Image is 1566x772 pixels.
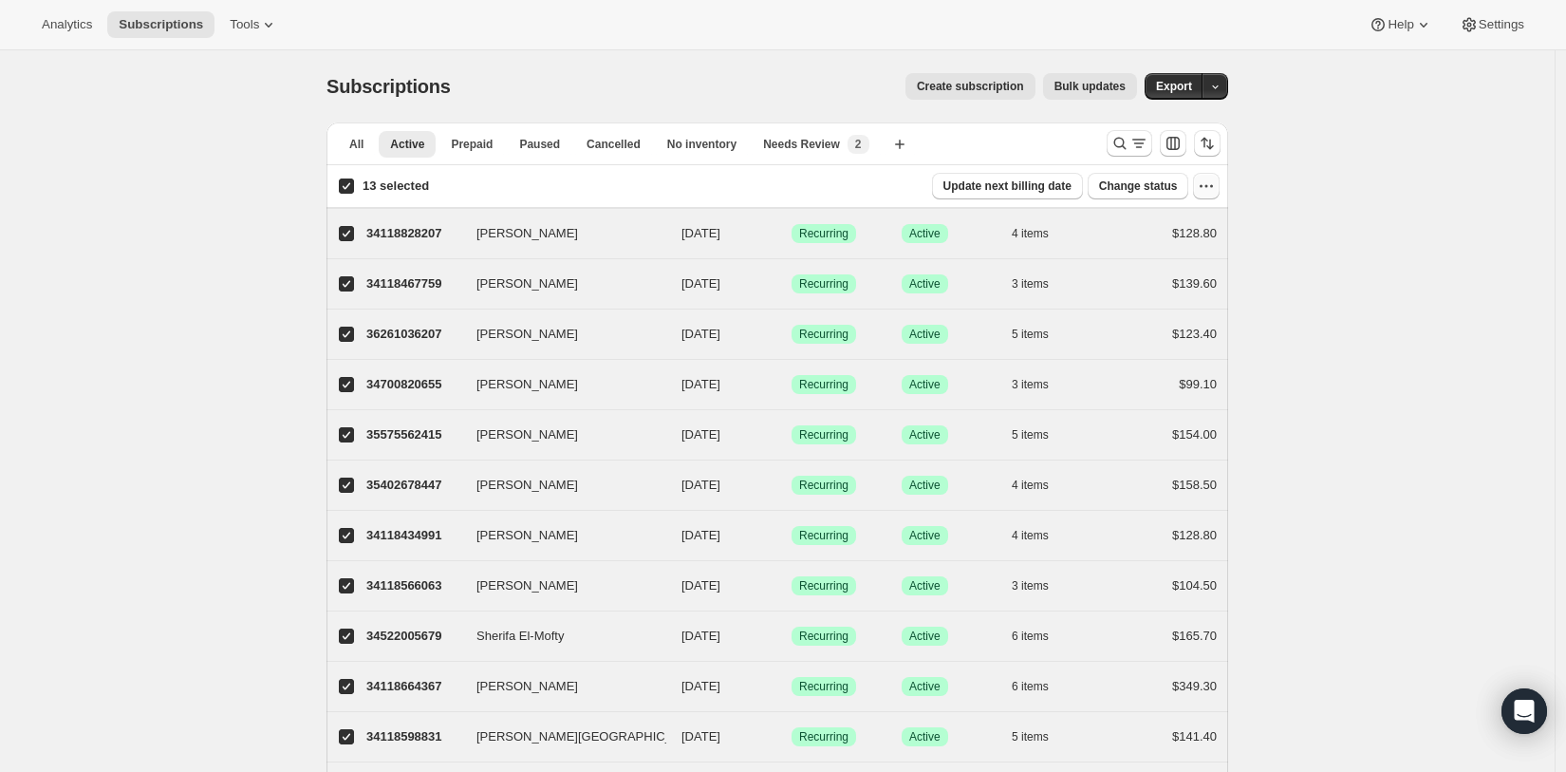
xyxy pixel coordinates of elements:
div: 35402678447[PERSON_NAME][DATE]SuccessRecurringSuccessActive4 items$158.50 [366,472,1217,499]
button: 3 items [1012,371,1070,398]
button: 5 items [1012,422,1070,448]
span: [DATE] [681,679,720,693]
span: 4 items [1012,226,1049,241]
button: Create new view [885,131,915,158]
button: 5 items [1012,321,1070,348]
span: 3 items [1012,377,1049,392]
span: Change status [1099,179,1178,194]
span: [PERSON_NAME][GEOGRAPHIC_DATA] [476,727,706,746]
button: Settings [1448,11,1536,38]
span: [PERSON_NAME] [476,425,578,444]
button: Sort the results [1194,130,1221,157]
span: 5 items [1012,729,1049,744]
span: [DATE] [681,528,720,542]
div: 36261036207[PERSON_NAME][DATE]SuccessRecurringSuccessActive5 items$123.40 [366,321,1217,348]
span: 5 items [1012,327,1049,342]
span: Active [909,478,941,493]
span: Active [909,327,941,342]
button: [PERSON_NAME] [465,319,655,349]
button: Export [1145,73,1203,100]
span: Recurring [799,629,848,644]
span: [DATE] [681,729,720,744]
span: Active [909,226,941,241]
div: 34700820655[PERSON_NAME][DATE]SuccessRecurringSuccessActive3 items$99.10 [366,371,1217,398]
button: Search and filter results [1107,130,1152,157]
button: 4 items [1012,220,1070,247]
span: Active [909,578,941,593]
span: [PERSON_NAME] [476,476,578,495]
button: Analytics [30,11,103,38]
p: 13 selected [363,177,429,196]
span: Active [909,427,941,442]
button: 3 items [1012,573,1070,599]
span: Sherifa El-Mofty [476,627,564,646]
span: Export [1156,79,1192,94]
span: [DATE] [681,427,720,442]
button: Tools [218,11,289,38]
p: 34118598831 [366,727,461,746]
span: Recurring [799,377,848,392]
span: Bulk updates [1054,79,1126,94]
span: [PERSON_NAME] [476,375,578,394]
span: $123.40 [1172,327,1217,341]
p: 34118467759 [366,274,461,293]
span: $141.40 [1172,729,1217,744]
span: Active [909,377,941,392]
span: $104.50 [1172,578,1217,593]
span: Tools [230,17,259,32]
p: 34118566063 [366,576,461,595]
span: 6 items [1012,679,1049,694]
span: Recurring [799,478,848,493]
button: Customize table column order and visibility [1160,130,1186,157]
p: 34118828207 [366,224,461,243]
p: 35575562415 [366,425,461,444]
span: [DATE] [681,377,720,391]
button: Sherifa El-Mofty [465,621,655,651]
span: Analytics [42,17,92,32]
span: No inventory [667,137,736,152]
span: [DATE] [681,478,720,492]
span: Active [909,528,941,543]
button: [PERSON_NAME][GEOGRAPHIC_DATA] [465,722,655,752]
span: $99.10 [1179,377,1217,391]
span: Recurring [799,427,848,442]
button: [PERSON_NAME] [465,671,655,702]
button: 4 items [1012,522,1070,549]
p: 34700820655 [366,375,461,394]
div: Open Intercom Messenger [1501,688,1547,734]
span: Help [1388,17,1413,32]
p: 34118434991 [366,526,461,545]
button: Update next billing date [932,173,1083,199]
span: $128.80 [1172,226,1217,240]
span: 3 items [1012,276,1049,292]
span: $165.70 [1172,629,1217,643]
div: 34118664367[PERSON_NAME][DATE]SuccessRecurringSuccessActive6 items$349.30 [366,673,1217,700]
span: [DATE] [681,327,720,341]
p: 34522005679 [366,627,461,646]
span: Subscriptions [326,76,451,97]
span: Recurring [799,276,848,292]
span: Recurring [799,578,848,593]
div: 34118598831[PERSON_NAME][GEOGRAPHIC_DATA][DATE]SuccessRecurringSuccessActive5 items$141.40 [366,724,1217,750]
span: Recurring [799,729,848,744]
span: Active [909,629,941,644]
button: [PERSON_NAME] [465,218,655,249]
div: 34522005679Sherifa El-Mofty[DATE]SuccessRecurringSuccessActive6 items$165.70 [366,623,1217,650]
span: Subscriptions [119,17,203,32]
div: 34118566063[PERSON_NAME][DATE]SuccessRecurringSuccessActive3 items$104.50 [366,573,1217,599]
span: 6 items [1012,629,1049,644]
span: $158.50 [1172,478,1217,492]
span: Recurring [799,327,848,342]
p: 36261036207 [366,325,461,344]
span: [DATE] [681,578,720,593]
span: 2 [855,137,862,152]
span: 4 items [1012,528,1049,543]
button: [PERSON_NAME] [465,369,655,400]
span: 5 items [1012,427,1049,442]
span: Active [390,137,424,152]
button: Subscriptions [107,11,214,38]
button: 6 items [1012,623,1070,650]
span: [PERSON_NAME] [476,526,578,545]
span: $349.30 [1172,679,1217,693]
span: Update next billing date [943,179,1072,194]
